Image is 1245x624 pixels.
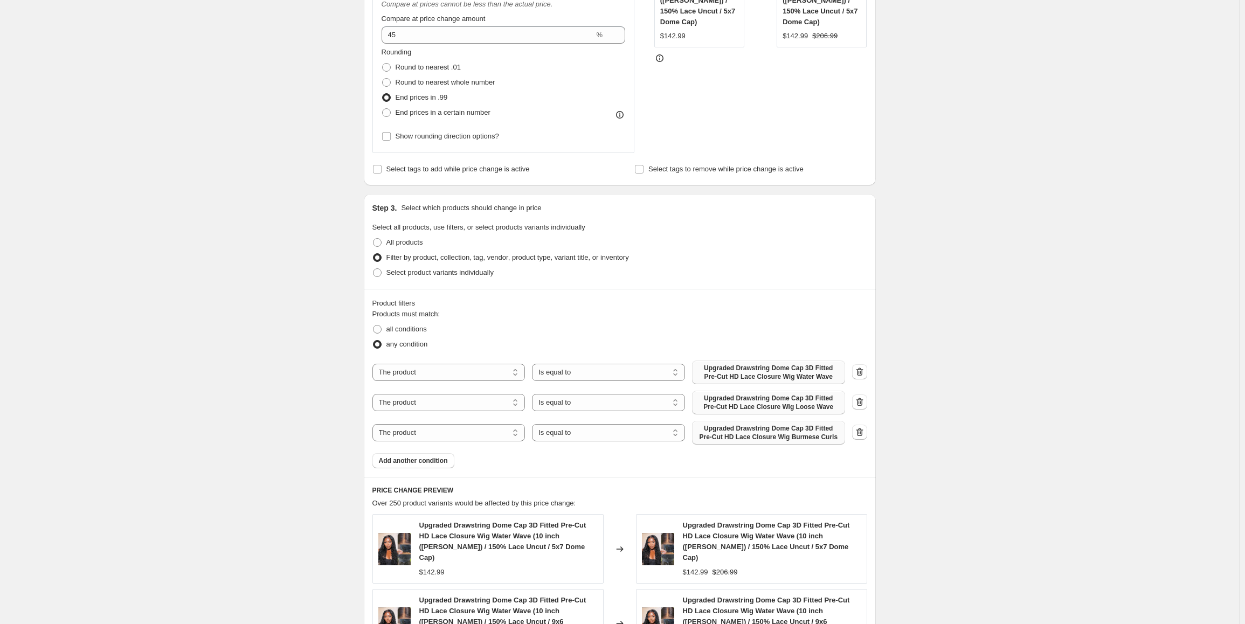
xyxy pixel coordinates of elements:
span: Show rounding direction options? [396,132,499,140]
button: Upgraded Drawstring Dome Cap 3D Fitted Pre-Cut HD Lace Closure Wig Loose Wave [692,391,845,414]
span: Select all products, use filters, or select products variants individually [372,223,585,231]
span: Round to nearest .01 [396,63,461,71]
span: Select product variants individually [386,268,494,276]
h6: PRICE CHANGE PREVIEW [372,486,867,495]
span: any condition [386,340,428,348]
span: Upgraded Drawstring Dome Cap 3D Fitted Pre-Cut HD Lace Closure Wig Water Wave (10 inch ([PERSON_N... [683,521,850,561]
img: 15_f9755c14-3edc-4357-a334-41b99cb436e0_80x.jpg [642,533,674,565]
span: Round to nearest whole number [396,78,495,86]
span: $142.99 [783,32,808,40]
span: Products must match: [372,310,440,318]
img: 15_f9755c14-3edc-4357-a334-41b99cb436e0_80x.jpg [378,533,411,565]
span: Rounding [382,48,412,56]
span: End prices in a certain number [396,108,490,116]
input: 20 [382,26,594,44]
div: Product filters [372,298,867,309]
button: Upgraded Drawstring Dome Cap 3D Fitted Pre-Cut HD Lace Closure Wig Burmese Curls [692,421,845,445]
span: End prices in .99 [396,93,448,101]
span: $142.99 [419,568,445,576]
span: $142.99 [683,568,708,576]
span: Upgraded Drawstring Dome Cap 3D Fitted Pre-Cut HD Lace Closure Wig Burmese Curls [698,424,839,441]
button: Upgraded Drawstring Dome Cap 3D Fitted Pre-Cut HD Lace Closure Wig Water Wave [692,360,845,384]
h2: Step 3. [372,203,397,213]
button: Add another condition [372,453,454,468]
span: Select tags to remove while price change is active [648,165,804,173]
span: All products [386,238,423,246]
span: Select tags to add while price change is active [386,165,530,173]
span: $142.99 [660,32,686,40]
span: $206.99 [713,568,738,576]
span: Upgraded Drawstring Dome Cap 3D Fitted Pre-Cut HD Lace Closure Wig Water Wave [698,364,839,381]
span: Over 250 product variants would be affected by this price change: [372,499,576,507]
span: Compare at price change amount [382,15,486,23]
span: Upgraded Drawstring Dome Cap 3D Fitted Pre-Cut HD Lace Closure Wig Loose Wave [698,394,839,411]
span: all conditions [386,325,427,333]
span: Add another condition [379,456,448,465]
span: % [596,31,603,39]
span: Upgraded Drawstring Dome Cap 3D Fitted Pre-Cut HD Lace Closure Wig Water Wave (10 inch ([PERSON_N... [419,521,586,561]
p: Select which products should change in price [401,203,541,213]
span: $206.99 [812,32,838,40]
span: Filter by product, collection, tag, vendor, product type, variant title, or inventory [386,253,629,261]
